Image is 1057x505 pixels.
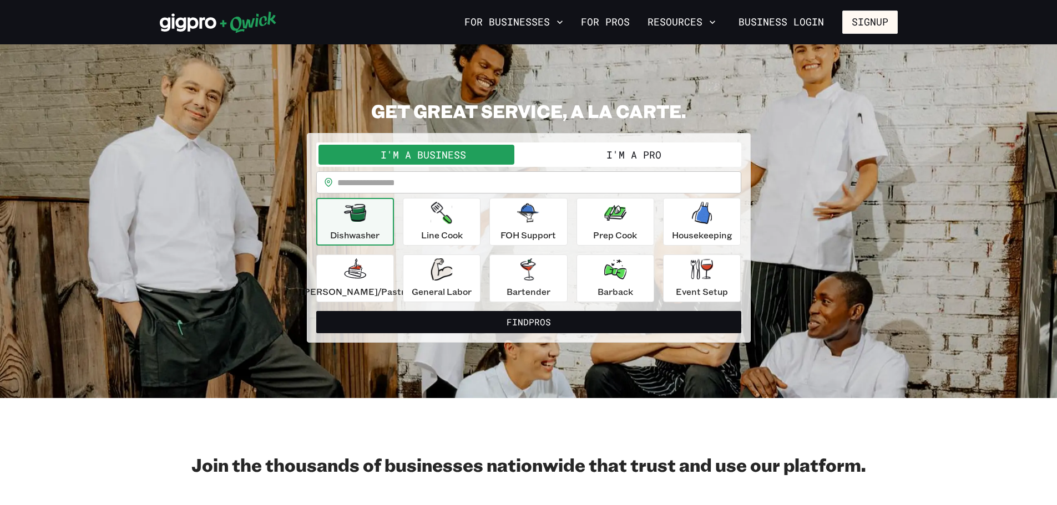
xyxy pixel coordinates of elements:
[576,198,654,246] button: Prep Cook
[507,285,550,298] p: Bartender
[729,11,833,34] a: Business Login
[403,254,481,302] button: General Labor
[316,311,741,333] button: FindPros
[598,285,633,298] p: Barback
[576,13,634,32] a: For Pros
[663,254,741,302] button: Event Setup
[307,100,751,122] h2: GET GREAT SERVICE, A LA CARTE.
[672,228,732,242] p: Housekeeping
[529,145,739,165] button: I'm a Pro
[643,13,720,32] button: Resources
[460,13,568,32] button: For Businesses
[403,198,481,246] button: Line Cook
[316,254,394,302] button: [PERSON_NAME]/Pastry
[576,254,654,302] button: Barback
[489,254,567,302] button: Bartender
[421,228,463,242] p: Line Cook
[500,228,556,242] p: FOH Support
[663,198,741,246] button: Housekeeping
[301,285,409,298] p: [PERSON_NAME]/Pastry
[318,145,529,165] button: I'm a Business
[330,228,380,242] p: Dishwasher
[676,285,728,298] p: Event Setup
[316,198,394,246] button: Dishwasher
[593,228,637,242] p: Prep Cook
[160,453,898,476] h2: Join the thousands of businesses nationwide that trust and use our platform.
[489,198,567,246] button: FOH Support
[842,11,898,34] button: Signup
[412,285,472,298] p: General Labor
